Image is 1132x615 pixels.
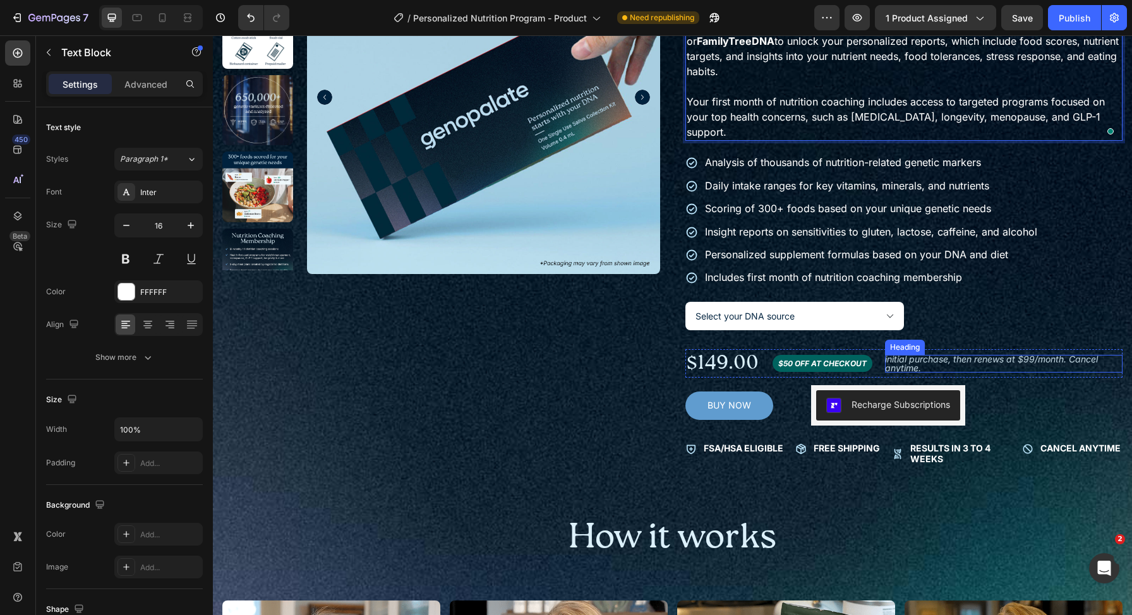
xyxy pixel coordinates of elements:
[124,78,167,91] p: Advanced
[114,148,203,170] button: Paragraph 1*
[9,231,30,241] div: Beta
[601,408,667,419] p: FREE Shipping
[492,189,824,203] p: Insight reports on sensitivities to gluten, lactose, caffeine, and alcohol
[46,286,66,297] div: Color
[46,561,68,573] div: Image
[474,59,909,104] p: Your first month of nutrition coaching includes access to targeted programs focused on your top h...
[492,143,824,157] p: Daily intake ranges for key vitamins, minerals, and nutrients
[120,153,168,165] span: Paragraph 1*
[238,5,289,30] div: Undo/Redo
[213,35,1132,615] iframe: To enrich screen reader interactions, please activate Accessibility in Grammarly extension settings
[473,356,560,385] button: BUY NOW
[603,355,747,385] button: Recharge Subscriptions
[492,212,824,226] p: Personalized supplement formulas based on your DNA and diet
[46,528,66,540] div: Color
[46,391,80,409] div: Size
[115,418,202,441] input: Auto
[1001,5,1043,30] button: Save
[639,362,737,376] div: Recharge Subscriptions
[46,122,81,133] div: Text style
[1012,13,1033,23] span: Save
[95,351,154,364] div: Show more
[46,316,81,333] div: Align
[1115,534,1125,544] span: 2
[46,424,67,435] div: Width
[83,10,88,25] p: 7
[672,319,910,337] h2: initial purchase, then renews at $99/month. Cancel anytime.
[492,120,824,134] p: Analysis of thousands of nutrition-related genetic markers
[1059,11,1090,25] div: Publish
[140,187,200,198] div: Inter
[675,306,709,318] div: Heading
[630,12,694,23] span: Need republishing
[46,457,75,469] div: Padding
[140,529,200,540] div: Add...
[46,153,68,165] div: Styles
[886,11,968,25] span: 1 product assigned
[492,235,824,249] p: Includes first month of nutrition coaching membership
[560,319,659,337] div: $50 OFF AT CHECKOUT
[140,562,200,573] div: Add...
[5,5,94,30] button: 7
[492,166,824,180] p: Scoring of 300+ foods based on your unique genetic needs
[407,11,411,25] span: /
[46,497,107,514] div: Background
[63,78,98,91] p: Settings
[413,11,587,25] span: Personalized Nutrition Program - Product
[875,5,996,30] button: 1 product assigned
[12,134,30,145] div: 450
[46,186,62,198] div: Font
[473,314,547,343] div: $149.00
[495,365,538,376] div: BUY NOW
[422,54,437,69] button: Carousel Next Arrow
[1048,5,1101,30] button: Publish
[46,346,203,369] button: Show more
[697,408,798,429] p: Results in 3 to 4 weeks
[46,217,80,234] div: Size
[61,45,169,60] p: Text Block
[9,479,910,527] h2: How it works
[491,408,570,419] p: FSA/HSA Eligible
[140,458,200,469] div: Add...
[1089,553,1119,583] iframe: Intercom live chat
[140,287,200,298] div: FFFFFF
[828,408,908,419] p: CANCEL ANYTIME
